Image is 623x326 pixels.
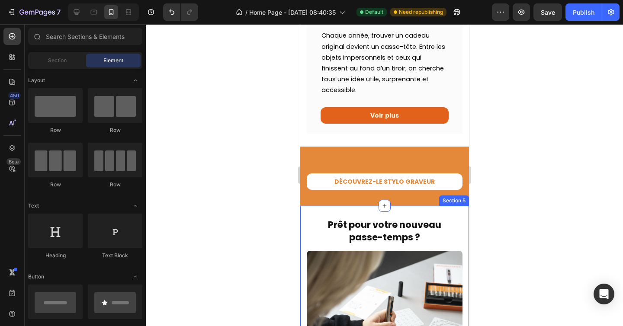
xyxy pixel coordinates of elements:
button: Save [533,3,562,21]
div: Text Block [88,252,142,259]
div: Section 5 [141,173,167,180]
span: Toggle open [128,270,142,284]
span: Save [541,9,555,16]
span: Layout [28,77,45,84]
div: Row [28,126,83,134]
button: Publish [565,3,602,21]
span: Need republishing [399,8,443,16]
div: Row [88,126,142,134]
button: 7 [3,3,64,21]
div: Heading [28,252,83,259]
span: / [245,8,247,17]
span: Toggle open [128,199,142,213]
div: Row [28,181,83,189]
span: Text [28,202,39,210]
span: Toggle open [128,74,142,87]
span: Home Page - [DATE] 08:40:35 [249,8,336,17]
div: 450 [8,92,21,99]
div: Undo/Redo [163,3,198,21]
div: Row [88,181,142,189]
div: Open Intercom Messenger [594,284,614,304]
span: Button [28,273,44,281]
span: Element [103,57,123,64]
iframe: Design area [300,24,469,326]
div: Publish [573,8,594,17]
span: Section [48,57,67,64]
span: Default [365,8,383,16]
div: Beta [6,158,21,165]
input: Search Sections & Elements [28,28,142,45]
p: 7 [57,7,61,17]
